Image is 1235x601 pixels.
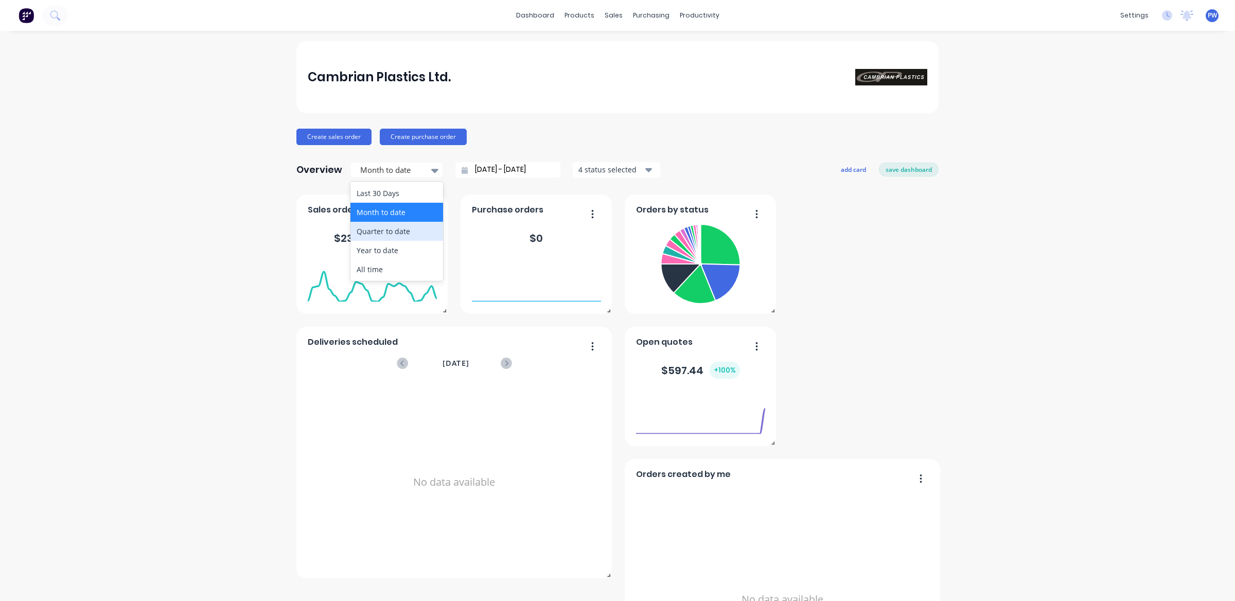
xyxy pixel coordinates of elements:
[661,362,740,379] div: $ 597.44
[308,67,451,87] div: Cambrian Plastics Ltd.
[1208,11,1217,20] span: PW
[350,260,443,279] div: All time
[636,468,731,481] span: Orders created by me
[308,204,361,216] span: Sales orders
[636,336,693,348] span: Open quotes
[296,129,372,145] button: Create sales order
[855,69,927,85] img: Cambrian Plastics Ltd.
[443,358,469,369] span: [DATE]
[1115,8,1154,23] div: settings
[599,8,628,23] div: sales
[675,8,725,23] div: productivity
[308,336,398,348] span: Deliveries scheduled
[636,204,709,216] span: Orders by status
[578,164,643,175] div: 4 status selected
[511,8,559,23] a: dashboard
[530,231,543,246] div: $ 0
[380,129,467,145] button: Create purchase order
[350,222,443,241] div: Quarter to date
[573,162,660,178] button: 4 status selected
[879,163,939,176] button: save dashboard
[472,204,543,216] span: Purchase orders
[710,362,740,379] div: + 100 %
[350,241,443,260] div: Year to date
[296,160,342,180] div: Overview
[19,8,34,23] img: Factory
[834,163,873,176] button: add card
[334,229,410,246] div: $ 237.11k
[350,203,443,222] div: Month to date
[350,184,443,203] div: Last 30 Days
[559,8,599,23] div: products
[308,382,601,582] div: No data available
[628,8,675,23] div: purchasing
